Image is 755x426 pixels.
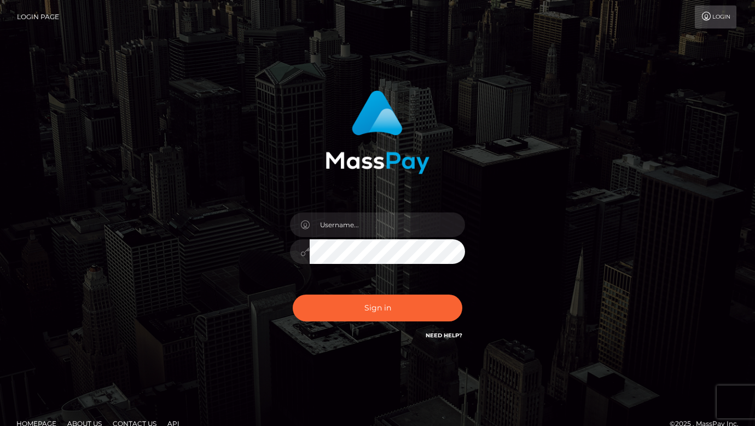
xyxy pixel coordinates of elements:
[326,90,429,174] img: MassPay Login
[310,212,465,237] input: Username...
[17,5,59,28] a: Login Page
[293,295,462,321] button: Sign in
[426,332,462,339] a: Need Help?
[695,5,736,28] a: Login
